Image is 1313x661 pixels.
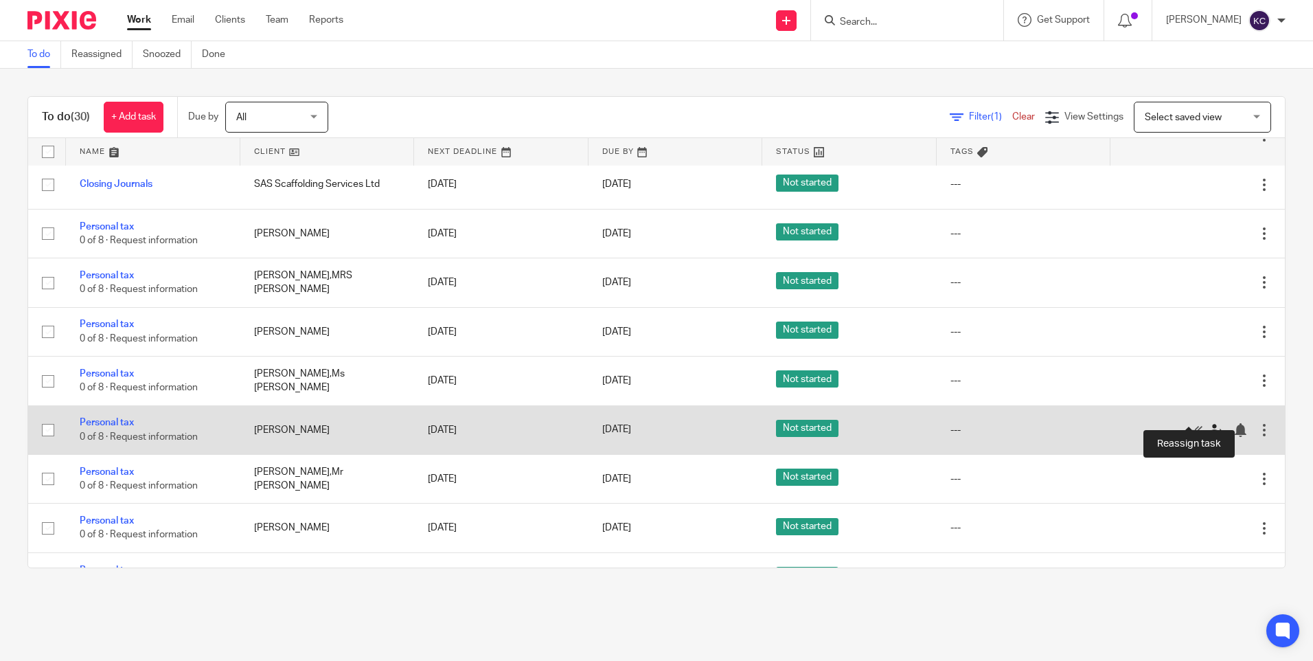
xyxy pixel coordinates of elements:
a: Clear [1012,112,1035,122]
a: Personal tax [80,320,134,329]
td: [DATE] [414,307,589,356]
h1: To do [42,110,90,124]
span: Not started [776,469,838,486]
a: Closing Journals [80,179,152,189]
a: Snoozed [143,41,192,68]
span: (30) [71,111,90,122]
a: Team [266,13,288,27]
input: Search [838,16,962,29]
td: [PERSON_NAME],Ms [PERSON_NAME] [240,357,415,405]
a: Work [127,13,151,27]
td: [DATE] [414,504,589,552]
div: --- [950,374,1097,388]
a: Mark as done [1189,423,1209,437]
a: Clients [215,13,245,27]
img: svg%3E [1248,10,1270,32]
div: --- [950,177,1097,191]
a: To do [27,41,61,68]
p: Due by [188,110,218,124]
td: [DATE] [414,209,589,258]
td: [PERSON_NAME] [240,405,415,454]
div: --- [950,521,1097,535]
td: [PERSON_NAME] [240,209,415,258]
td: [DATE] [414,454,589,503]
div: --- [950,227,1097,240]
a: + Add task [104,102,163,133]
span: Not started [776,370,838,388]
span: (1) [991,112,1002,122]
div: --- [950,325,1097,339]
td: [DATE] [414,552,589,601]
span: [DATE] [602,425,631,435]
span: Not started [776,223,838,240]
a: Reassigned [71,41,133,68]
span: [DATE] [602,376,631,385]
td: [DATE] [414,405,589,454]
span: All [236,113,247,122]
span: Not started [776,272,838,289]
span: Not started [776,518,838,535]
span: 0 of 8 · Request information [80,236,198,245]
span: Not started [776,322,838,339]
div: --- [950,423,1097,437]
span: Not started [776,420,838,437]
span: [DATE] [602,278,631,287]
span: Filter [969,112,1012,122]
span: Select saved view [1145,113,1222,122]
span: [DATE] [602,474,631,484]
a: Personal tax [80,418,134,427]
span: 0 of 8 · Request information [80,432,198,442]
a: Personal tax [80,467,134,477]
td: SAS Scaffolding Services Ltd [240,160,415,209]
span: Not started [776,175,838,192]
a: Email [172,13,194,27]
a: Personal tax [80,271,134,280]
span: Get Support [1037,15,1090,25]
td: [PERSON_NAME],Mr [PERSON_NAME] [240,454,415,503]
span: [DATE] [602,229,631,238]
a: Personal tax [80,369,134,379]
td: [DATE] [414,357,589,405]
a: Personal tax [80,565,134,575]
td: [PERSON_NAME] [240,504,415,552]
span: [DATE] [602,524,631,533]
span: Tags [950,148,974,155]
span: 0 of 8 · Request information [80,285,198,295]
a: Reports [309,13,343,27]
div: --- [950,472,1097,486]
span: [DATE] [602,180,631,190]
div: --- [950,276,1097,289]
a: Done [202,41,236,68]
img: Pixie [27,11,96,30]
span: View Settings [1064,112,1123,122]
span: 0 of 8 · Request information [80,530,198,540]
span: 0 of 8 · Request information [80,334,198,344]
td: [PERSON_NAME] [240,552,415,601]
a: Personal tax [80,516,134,526]
td: [DATE] [414,160,589,209]
a: Personal tax [80,222,134,232]
span: [DATE] [602,327,631,337]
span: Not started [776,567,838,584]
td: [DATE] [414,258,589,307]
td: [PERSON_NAME],MRS [PERSON_NAME] [240,258,415,307]
span: 0 of 8 · Request information [80,481,198,491]
td: [PERSON_NAME] [240,307,415,356]
span: 0 of 8 · Request information [80,383,198,392]
p: [PERSON_NAME] [1166,13,1242,27]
